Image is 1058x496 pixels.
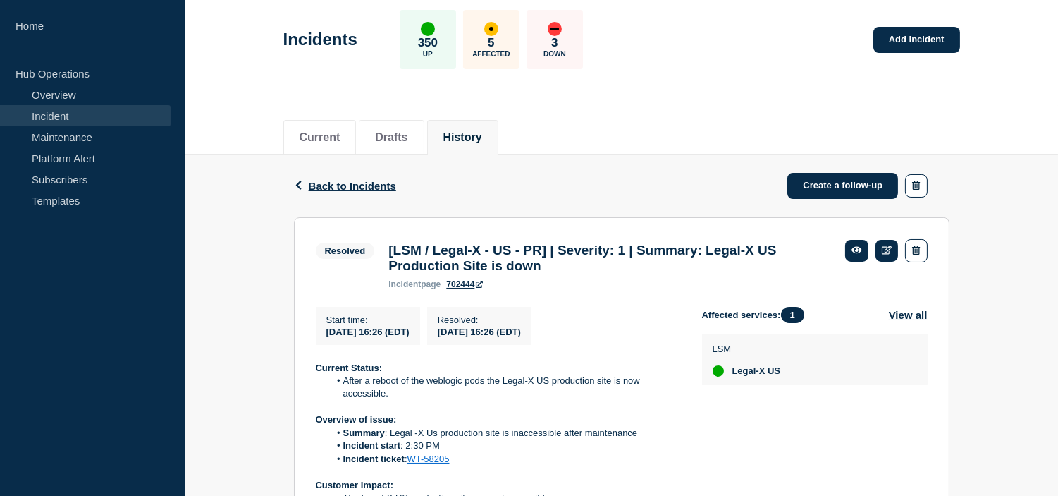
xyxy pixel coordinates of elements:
li: After a reboot of the weblogic pods the Legal-X US production site is now accessible. [329,375,679,401]
button: View all [889,307,928,323]
div: affected [484,22,498,36]
a: Create a follow-up [787,173,898,199]
span: [DATE] 16:26 (EDT) [326,327,410,337]
strong: Overview of issue: [316,414,397,425]
strong: Incident start [343,440,401,451]
div: down [548,22,562,36]
strong: Customer Impact: [316,480,394,490]
button: History [443,131,482,144]
strong: Current Status: [316,363,383,373]
a: 702444 [446,279,483,289]
p: Down [543,50,566,58]
strong: Summary [343,428,385,438]
button: Current [300,131,340,144]
p: Resolved : [438,315,521,325]
strong: Incident ticket [343,454,405,464]
p: Up [423,50,433,58]
p: 3 [551,36,558,50]
p: page [388,279,441,289]
p: Start time : [326,315,410,325]
h3: [LSM / Legal-X - US - PR] | Severity: 1 | Summary: Legal-X US Production Site is down [388,243,831,274]
button: Drafts [375,131,407,144]
li: : [329,453,679,466]
p: LSM [713,344,781,354]
span: Legal-X US [732,365,781,377]
span: [DATE] 16:26 (EDT) [438,327,521,337]
span: incident [388,279,421,289]
p: Affected [472,50,510,58]
a: Add incident [873,27,960,53]
li: : 2:30 PM [329,440,679,452]
button: Back to Incidents [294,180,396,192]
a: WT-58205 [407,454,450,464]
span: Resolved [316,243,375,259]
p: 350 [418,36,438,50]
div: up [713,365,724,377]
span: Back to Incidents [309,180,396,192]
p: 5 [488,36,494,50]
h1: Incidents [283,30,357,49]
span: 1 [781,307,804,323]
div: up [421,22,435,36]
li: : Legal -X Us production site is inaccessible after maintenance [329,427,679,440]
span: Affected services: [702,307,811,323]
